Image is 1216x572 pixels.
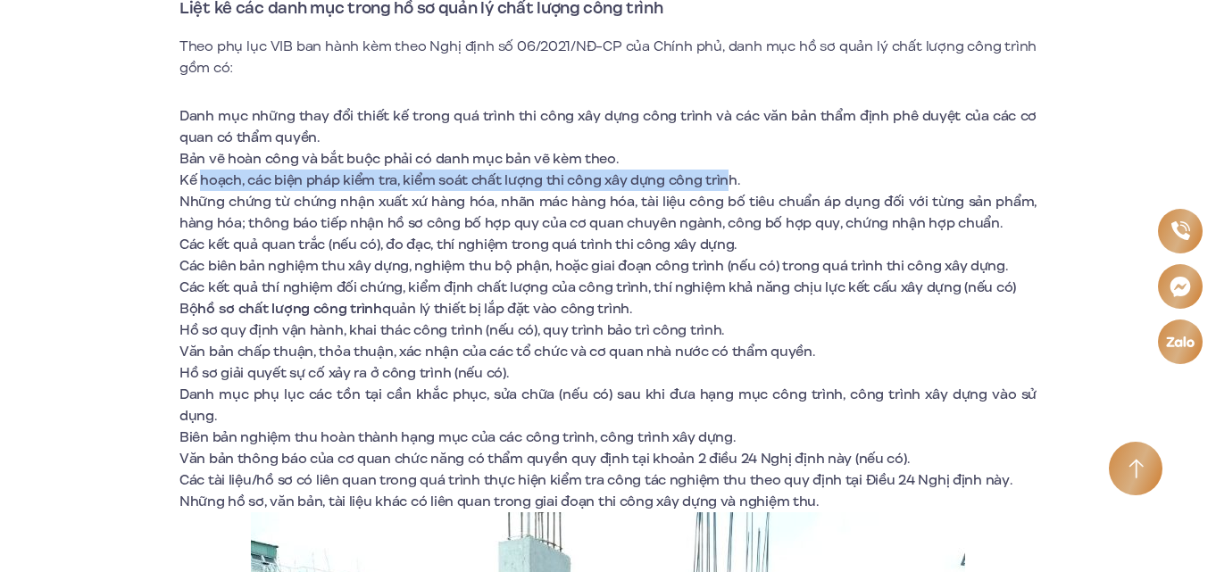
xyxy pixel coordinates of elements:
img: Arrow icon [1129,459,1144,479]
strong: hồ sơ chất lượng công trình [197,299,381,319]
li: Các kết quả thí nghiệm đối chứng, kiểm định chất lượng của công trình, thí nghiệm khả năng chịu l... [179,277,1037,298]
li: Văn bản chấp thuận, thỏa thuận, xác nhận của các tổ chức và cơ quan nhà nước có thẩm quyền. [179,341,1037,362]
img: Messenger icon [1168,273,1193,299]
li: Những chứng từ chứng nhận xuất xứ hàng hóa, nhãn mác hàng hóa, tài liệu công bố tiêu chuẩn áp dụn... [179,191,1037,234]
li: Danh mục những thay đổi thiết kế trong quá trình thi công xây dựng công trình và các văn bản thẩm... [179,105,1037,148]
li: Danh mục phụ lục các tồn tại cần khắc phục, sửa chữa (nếu có) sau khi đưa hạng mục công trình, cô... [179,384,1037,427]
img: Zalo icon [1165,333,1196,350]
li: Những hồ sơ, văn bản, tài liệu khác có liên quan trong giai đoạn thi công xây dựng và nghiệm thu. [179,491,1037,512]
li: Hồ sơ quy định vận hành, khai thác công trình (nếu có), quy trình bảo trì công trình. [179,319,1037,341]
p: Theo phụ lục VIB ban hành kèm theo Nghị định số 06/2021/NĐ-CP của Chính phủ, danh mục hồ sơ quản ... [179,36,1037,79]
li: Các biên bản nghiệm thu xây dựng, nghiệm thu bộ phận, hoặc giai đoạn công trình (nếu có) trong qu... [179,255,1037,277]
img: Phone icon [1170,220,1192,242]
li: Bộ quản lý thiết bị lắp đặt vào công trình. [179,298,1037,319]
li: Biên bản nghiệm thu hoàn thành hạng mục của các công trình, công trình xây dựng. [179,427,1037,448]
li: Các tài liệu/hồ sơ có liên quan trong quá trình thực hiện kiểm tra công tác nghiệm thu theo quy đ... [179,469,1037,491]
li: Bản vẽ hoàn công và bắt buộc phải có danh mục bản vẽ kèm theo. [179,148,1037,170]
li: Văn bản thông báo của cơ quan chức năng có thẩm quyền quy định tại khoản 2 điều 24 Nghị định này ... [179,448,1037,469]
li: Kế hoạch, các biện pháp kiểm tra, kiểm soát chất lượng thi công xây dựng công trình. [179,170,1037,191]
li: Các kết quả quan trắc (nếu có), đo đạc, thí nghiệm trong quá trình thi công xây dựng. [179,234,1037,255]
li: Hồ sơ giải quyết sự cố xảy ra ở công trình (nếu có). [179,362,1037,384]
